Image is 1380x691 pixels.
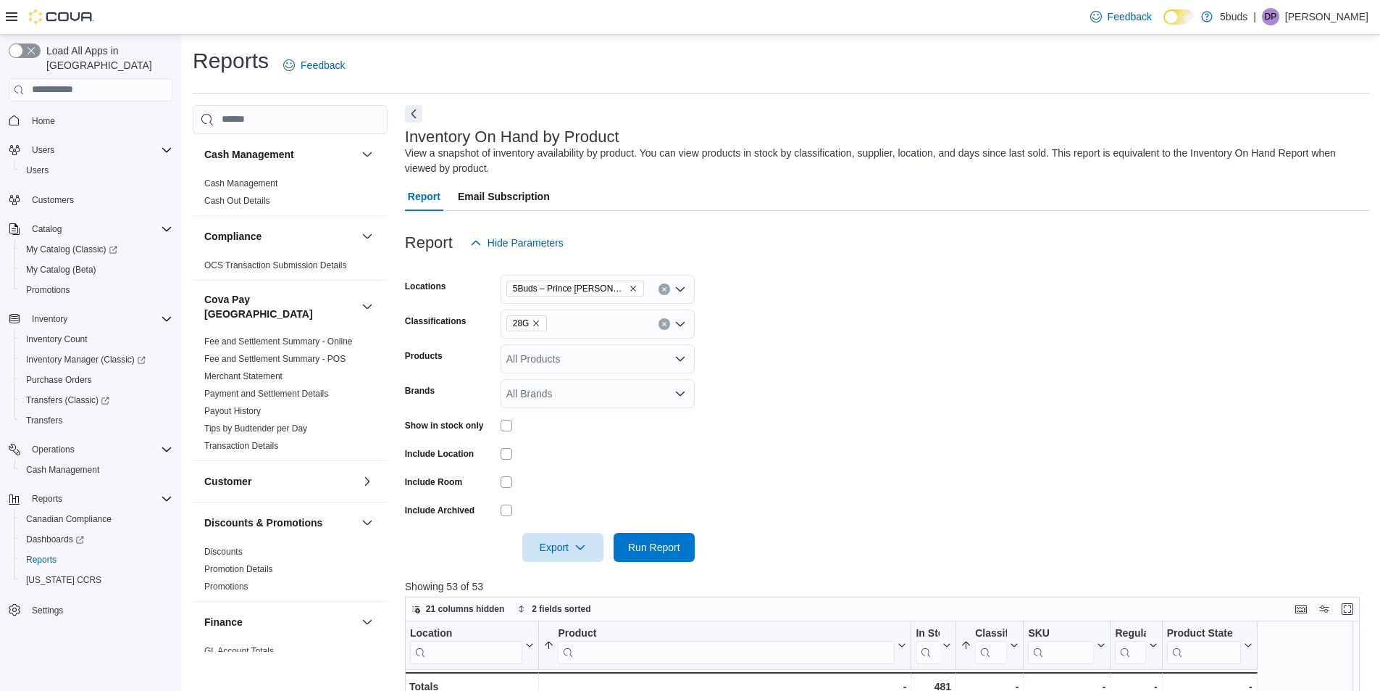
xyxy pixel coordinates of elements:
[20,162,172,179] span: Users
[410,626,522,663] div: Location
[1316,600,1333,618] button: Display options
[359,514,376,531] button: Discounts & Promotions
[32,144,54,156] span: Users
[513,281,626,296] span: 5Buds – Prince [PERSON_NAME]
[1262,8,1279,25] div: Dustin Pilon
[916,626,951,663] button: In Stock Qty
[204,516,356,530] button: Discounts & Promotions
[204,581,248,592] span: Promotions
[916,626,940,663] div: In Stock Qty
[426,603,505,615] span: 21 columns hidden
[204,389,328,399] a: Payment and Settlement Details
[1167,626,1241,663] div: Product State
[32,115,55,127] span: Home
[20,412,68,429] a: Transfers
[32,223,62,235] span: Catalog
[532,319,540,328] button: Remove 28G from selection in this group
[204,260,347,271] span: OCS Transaction Submission Details
[26,284,70,296] span: Promotions
[405,128,619,146] h3: Inventory On Hand by Product
[543,626,906,663] button: Product
[513,316,530,331] span: 28G
[405,385,435,397] label: Brands
[20,461,105,479] a: Cash Management
[26,334,88,345] span: Inventory Count
[193,543,388,601] div: Discounts & Promotions
[975,626,1007,663] div: Classification
[193,175,388,215] div: Cash Management
[26,191,80,209] a: Customers
[488,236,564,250] span: Hide Parameters
[204,547,243,557] a: Discounts
[359,228,376,245] button: Compliance
[14,260,178,280] button: My Catalog (Beta)
[26,574,101,586] span: [US_STATE] CCRS
[20,241,172,258] span: My Catalog (Classic)
[26,534,84,545] span: Dashboards
[20,510,172,528] span: Canadian Compliance
[193,642,388,683] div: Finance
[204,423,307,434] span: Tips by Budtender per Day
[204,178,277,189] a: Cash Management
[20,571,107,589] a: [US_STATE] CCRS
[32,605,63,616] span: Settings
[1115,626,1145,640] div: Regular Price
[14,390,178,410] a: Transfers (Classic)
[1084,2,1158,31] a: Feedback
[14,460,178,480] button: Cash Management
[204,195,270,207] span: Cash Out Details
[1028,626,1105,663] button: SKU
[301,58,345,73] span: Feedback
[20,162,54,179] a: Users
[204,564,273,574] a: Promotion Details
[1285,8,1368,25] p: [PERSON_NAME]
[531,533,595,562] span: Export
[14,370,178,390] button: Purchase Orders
[14,410,178,431] button: Transfers
[204,336,353,347] a: Fee and Settlement Summary - Online
[1220,8,1247,25] p: 5buds
[14,570,178,590] button: [US_STATE] CCRS
[26,441,80,458] button: Operations
[26,602,69,619] a: Settings
[658,284,670,295] button: Clear input
[3,110,178,131] button: Home
[193,333,388,460] div: Cova Pay [GEOGRAPHIC_DATA]
[405,105,422,123] button: Next
[26,513,112,525] span: Canadian Compliance
[405,146,1363,176] div: View a snapshot of inventory availability by product. You can view products in stock by classific...
[204,371,283,381] a: Merchant Statement
[204,353,346,365] span: Fee and Settlement Summary - POS
[658,318,670,330] button: Clear input
[26,490,172,508] span: Reports
[193,46,269,75] h1: Reports
[14,349,178,370] a: Inventory Manager (Classic)
[204,441,278,451] a: Transaction Details
[1339,600,1356,618] button: Enter fullscreen
[41,44,172,73] span: Load All Apps in [GEOGRAPHIC_DATA]
[20,510,117,528] a: Canadian Compliance
[26,165,49,176] span: Users
[204,178,277,189] span: Cash Management
[20,371,98,389] a: Purchase Orders
[20,351,172,368] span: Inventory Manager (Classic)
[204,516,322,530] h3: Discounts & Promotions
[410,626,522,640] div: Location
[26,354,146,365] span: Inventory Manager (Classic)
[204,440,278,452] span: Transaction Details
[1292,600,1310,618] button: Keyboard shortcuts
[20,551,172,568] span: Reports
[1167,626,1253,663] button: Product State
[3,309,178,329] button: Inventory
[32,194,74,206] span: Customers
[204,147,294,162] h3: Cash Management
[20,371,172,389] span: Purchase Orders
[1167,626,1241,640] div: Product State
[29,9,94,24] img: Cova
[204,147,356,162] button: Cash Management
[204,292,356,321] button: Cova Pay [GEOGRAPHIC_DATA]
[628,540,680,555] span: Run Report
[410,626,534,663] button: Location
